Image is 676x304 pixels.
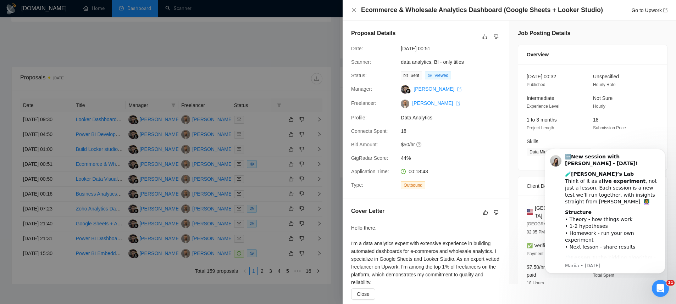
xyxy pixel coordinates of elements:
div: Sardor AI Prompt Library [10,205,132,218]
div: Close [122,11,135,24]
div: Client Details [527,176,659,196]
button: Help [95,221,142,249]
span: export [456,101,460,106]
button: Messages [47,221,94,249]
span: [DATE] 00:51 [401,45,507,52]
span: Home [16,239,32,244]
div: 🔠 GigRadar Search Syntax: Query Operators for Optimized Job Searches [15,174,119,189]
span: [DATE] 00:32 [527,74,556,79]
span: eye [428,73,432,78]
span: ✅ Verified [527,243,551,248]
span: Overview [527,51,549,58]
iframe: Intercom live chat [652,280,669,297]
a: [PERSON_NAME] export [412,100,460,106]
span: Unspecified [593,74,619,79]
span: Hourly [593,104,605,109]
span: Skills [527,139,538,144]
img: Profile image for Oleksandr [70,11,84,26]
a: [PERSON_NAME] export [414,86,461,92]
span: Close [357,290,370,298]
span: [GEOGRAPHIC_DATA] 02:05 PM [527,221,571,235]
span: Date: [351,46,363,51]
span: Data Mining [527,148,555,156]
iframe: Intercom notifications message [534,142,676,278]
button: Close [351,288,375,300]
span: question-circle [416,142,422,147]
div: 🔠 GigRadar Search Syntax: Query Operators for Optimized Job Searches [10,171,132,192]
div: Sardor AI Prompt Library [15,208,119,215]
span: Status: [351,73,367,78]
span: Data Analytics [401,114,507,122]
h5: Proposal Details [351,29,395,38]
span: Profile: [351,115,367,120]
span: $7.50/hr avg hourly rate paid [527,264,579,278]
span: Intermediate [527,95,554,101]
h5: Job Posting Details [518,29,570,38]
button: Search for help [10,134,132,148]
h4: Ecommerce & Wholesale Analytics Dashboard (Google Sheets + Looker Studio) [361,6,603,15]
a: data analytics, BI - only titles [401,59,464,65]
img: Profile image for Dima [96,11,111,26]
span: Payment Verification [527,251,565,256]
span: Submission Price [593,125,626,130]
span: $50/hr [401,141,507,148]
span: dislike [494,210,499,215]
div: Ask a question [7,107,135,127]
a: Go to Upworkexport [631,7,667,13]
h5: Cover Letter [351,207,384,215]
div: 👑 Laziza AI - Job Pre-Qualification [15,195,119,202]
span: Project Length [527,125,554,130]
span: export [457,87,461,91]
span: like [482,34,487,40]
div: ✅ How To: Connect your agency to [DOMAIN_NAME] [10,151,132,171]
div: ✅ How To: Connect your agency to [DOMAIN_NAME] [15,153,119,168]
span: Bid Amount: [351,142,378,147]
span: Published [527,82,545,87]
span: Help [112,239,124,244]
span: Connects Spent: [351,128,388,134]
span: close [351,7,357,13]
span: export [663,8,667,12]
span: 18 [593,117,599,123]
img: gigradar-bm.png [406,89,411,94]
button: Close [351,7,357,13]
span: Manager: [351,86,372,92]
img: logo [14,13,26,25]
img: 🇺🇸 [527,208,533,216]
button: dislike [492,33,500,41]
div: Ask a question [15,113,119,121]
button: dislike [492,208,500,217]
span: Viewed [434,73,448,78]
span: Experience Level [527,104,559,109]
span: GigRadar Score: [351,155,388,161]
span: Freelancer: [351,100,376,106]
img: Profile image for Nazar [83,11,97,26]
span: mail [404,73,408,78]
span: dislike [494,34,499,40]
span: Application Time: [351,169,389,174]
span: 11 [666,280,675,286]
span: Scanner: [351,59,371,65]
div: 👑 Laziza AI - Job Pre-Qualification [10,192,132,205]
span: Type: [351,182,363,188]
span: 18 Hours [527,281,544,286]
img: c1iolUM1HCd0CGEZKdglk9zLxDq01-YjaNPDH0mvRaQH4mgxhT2DtMMdig-azVxNEs [401,100,409,108]
button: like [481,33,489,41]
span: 00:18:43 [409,169,428,174]
span: 44% [401,154,507,162]
span: Search for help [15,137,57,145]
span: Sent [410,73,419,78]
